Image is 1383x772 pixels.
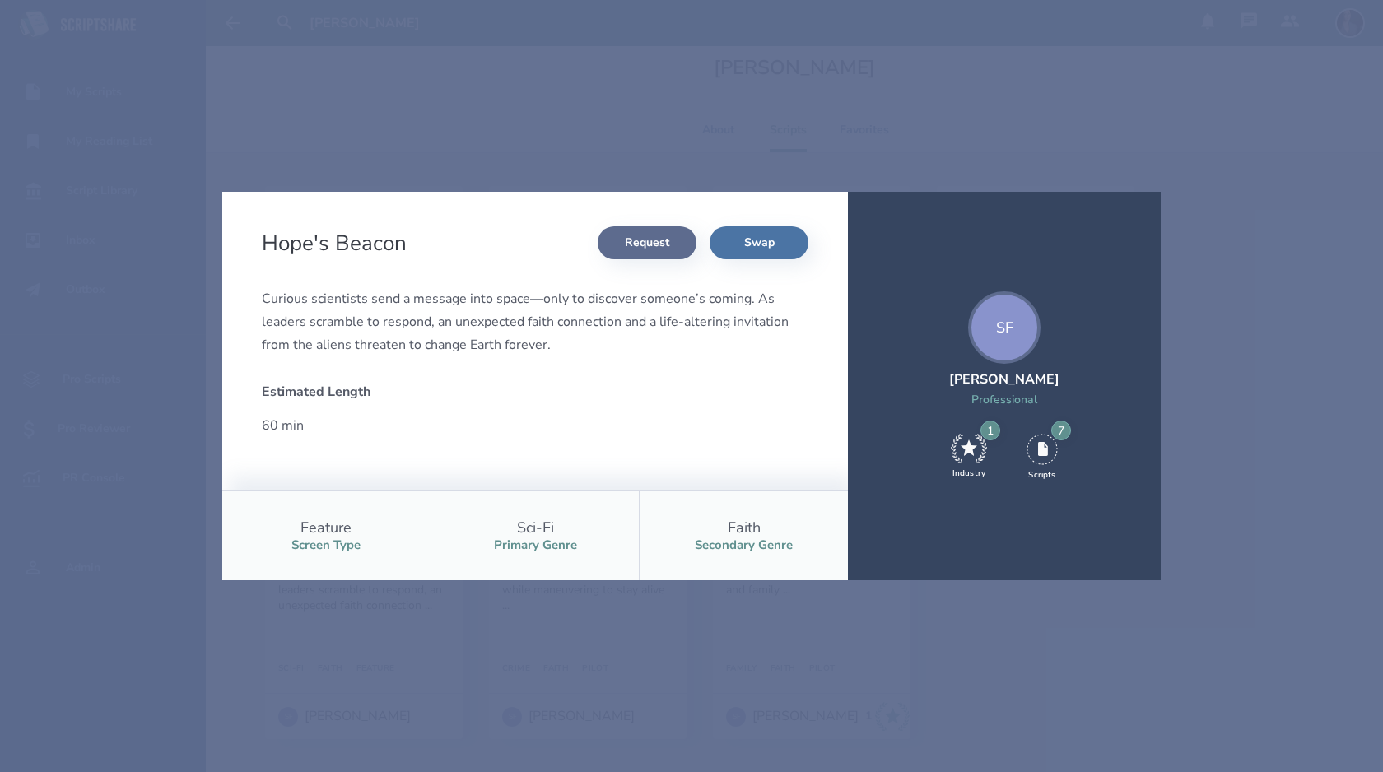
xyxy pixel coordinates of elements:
[980,421,1000,440] div: 1
[262,414,522,437] div: 60 min
[517,518,554,537] div: Sci-Fi
[695,537,793,553] div: Secondary Genre
[710,226,808,259] button: Swap
[494,537,577,553] div: Primary Genre
[1051,421,1071,440] div: 7
[949,392,1059,407] div: Professional
[1028,469,1055,481] div: Scripts
[262,383,522,401] div: Estimated Length
[951,434,987,480] div: 1 Industry Recommend
[598,226,696,259] button: Request
[968,291,1041,364] div: SF
[949,291,1059,427] a: SF[PERSON_NAME]Professional
[949,370,1059,388] div: [PERSON_NAME]
[300,518,352,537] div: Feature
[1027,434,1058,480] div: 7 Scripts
[262,287,808,356] div: Curious scientists send a message into space—only to discover someone’s coming. As leaders scramb...
[728,518,761,537] div: Faith
[262,229,413,258] h2: Hope's Beacon
[952,467,985,479] div: Industry
[291,537,361,553] div: Screen Type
